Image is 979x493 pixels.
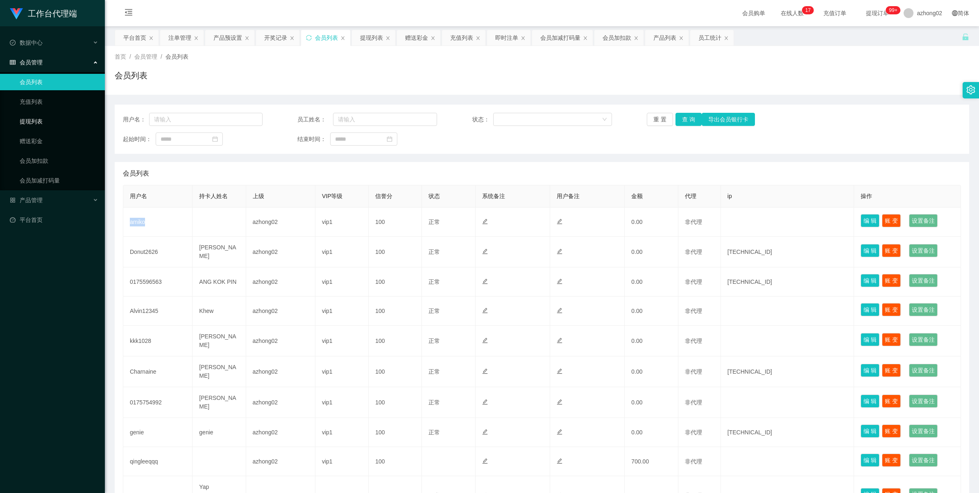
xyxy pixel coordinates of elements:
[20,133,98,149] a: 赠送彩金
[450,30,473,46] div: 充值列表
[375,193,392,199] span: 信誉分
[631,193,643,199] span: 金额
[685,249,702,255] span: 非代理
[387,136,392,142] i: 图标: calendar
[698,30,721,46] div: 员工统计
[123,447,193,476] td: qingleeqqq
[123,267,193,297] td: 0175596563
[625,267,678,297] td: 0.00
[10,8,23,20] img: logo.9652507e.png
[909,303,938,316] button: 设置备注
[315,387,369,418] td: vip1
[685,368,702,375] span: 非代理
[482,278,488,284] i: 图标: edit
[808,6,811,14] p: 7
[297,115,333,124] span: 员工姓名：
[540,30,580,46] div: 会员加减打码量
[861,333,879,346] button: 编 辑
[482,458,488,464] i: 图标: edit
[428,249,440,255] span: 正常
[909,454,938,467] button: 设置备注
[861,395,879,408] button: 编 辑
[168,30,191,46] div: 注单管理
[360,30,383,46] div: 提现列表
[472,115,493,124] span: 状态：
[625,297,678,326] td: 0.00
[625,387,678,418] td: 0.00
[882,303,901,316] button: 账 变
[369,326,422,356] td: 100
[962,33,969,41] i: 图标: unlock
[625,326,678,356] td: 0.00
[123,135,156,144] span: 起始时间：
[253,193,264,199] span: 上级
[476,36,480,41] i: 图标: close
[482,368,488,374] i: 图标: edit
[861,193,872,199] span: 操作
[557,399,562,405] i: 图标: edit
[625,208,678,237] td: 0.00
[909,274,938,287] button: 设置备注
[134,53,157,60] span: 会员管理
[246,237,315,267] td: azhong02
[882,274,901,287] button: 账 变
[315,208,369,237] td: vip1
[428,429,440,436] span: 正常
[583,36,588,41] i: 图标: close
[123,297,193,326] td: Alvin12345
[862,10,893,16] span: 提现订单
[557,278,562,284] i: 图标: edit
[28,0,77,27] h1: 工作台代理端
[369,387,422,418] td: 100
[193,418,246,447] td: genie
[246,356,315,387] td: azhong02
[20,113,98,130] a: 提现列表
[428,399,440,406] span: 正常
[882,425,901,438] button: 账 变
[482,193,505,199] span: 系统备注
[909,395,938,408] button: 设置备注
[369,447,422,476] td: 100
[428,278,440,285] span: 正常
[20,172,98,189] a: 会员加减打码量
[777,10,808,16] span: 在线人数
[802,6,814,14] sup: 17
[123,356,193,387] td: Charnaine
[20,153,98,169] a: 会员加扣款
[10,39,43,46] span: 数据中心
[702,113,755,126] button: 导出会员银行卡
[193,267,246,297] td: ANG KOK PIN
[115,69,147,82] h1: 会员列表
[405,30,428,46] div: 赠送彩金
[369,208,422,237] td: 100
[369,237,422,267] td: 100
[909,244,938,257] button: 设置备注
[428,368,440,375] span: 正常
[557,308,562,313] i: 图标: edit
[557,458,562,464] i: 图标: edit
[290,36,295,41] i: 图标: close
[909,425,938,438] button: 设置备注
[482,249,488,254] i: 图标: edit
[557,193,580,199] span: 用户备注
[193,297,246,326] td: Khew
[557,338,562,343] i: 图标: edit
[149,113,263,126] input: 请输入
[602,117,607,123] i: 图标: down
[340,36,345,41] i: 图标: close
[431,36,435,41] i: 图标: close
[10,197,43,203] span: 产品管理
[861,303,879,316] button: 编 辑
[882,364,901,377] button: 账 变
[428,338,440,344] span: 正常
[161,53,162,60] span: /
[10,197,16,203] i: 图标: appstore-o
[521,36,526,41] i: 图标: close
[882,333,901,346] button: 账 变
[685,193,696,199] span: 代理
[909,214,938,227] button: 设置备注
[495,30,518,46] div: 即时注单
[603,30,631,46] div: 会员加扣款
[625,237,678,267] td: 0.00
[557,249,562,254] i: 图标: edit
